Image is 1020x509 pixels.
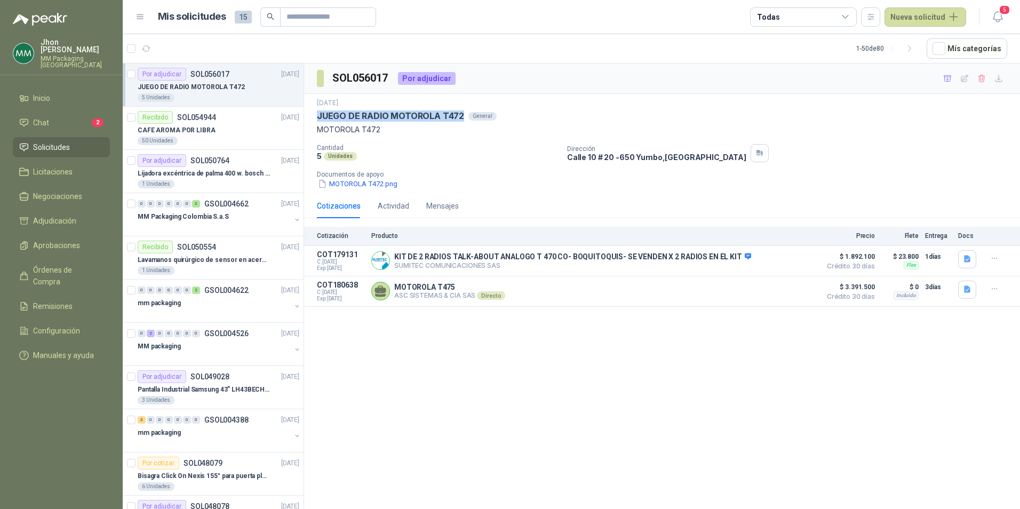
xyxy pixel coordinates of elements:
a: Por adjudicarSOL056017[DATE] JUEGO DE RADIO MOTOROLA T4725 Unidades [123,63,304,107]
h3: SOL056017 [332,70,389,86]
p: SOL050554 [177,243,216,251]
div: 2 [192,287,200,294]
p: Flete [881,232,919,240]
div: Cotizaciones [317,200,361,212]
a: Aprobaciones [13,235,110,256]
p: SOL048079 [184,459,222,467]
div: 0 [165,287,173,294]
div: 3 Unidades [138,396,174,404]
p: JUEGO DE RADIO MOTOROLA T472 [317,110,464,122]
div: 3 [138,416,146,424]
span: Chat [33,117,49,129]
div: 0 [156,287,164,294]
p: [DATE] [281,329,299,339]
div: 0 [183,200,191,208]
span: Crédito 30 días [822,263,875,269]
span: Exp: [DATE] [317,296,365,302]
div: Todas [757,11,779,23]
p: MM Packaging [GEOGRAPHIC_DATA] [41,55,110,68]
p: 1 días [925,250,952,263]
div: Incluido [894,291,919,300]
span: C: [DATE] [317,289,365,296]
a: Por adjudicarSOL050764[DATE] Lijadora excéntrica de palma 400 w. bosch gex 125-150 ave1 Unidades [123,150,304,193]
div: 6 Unidades [138,482,174,491]
a: RecibidoSOL050554[DATE] Lavamanos quirúrgico de sensor en acero referencia TLS-131 Unidades [123,236,304,280]
p: [DATE] [281,199,299,209]
p: $ 23.800 [881,250,919,263]
div: Mensajes [426,200,459,212]
a: Adjudicación [13,211,110,231]
a: Negociaciones [13,186,110,206]
span: $ 1.892.100 [822,250,875,263]
div: 1 Unidades [138,180,174,188]
p: [DATE] [281,156,299,166]
img: Company Logo [13,43,34,63]
div: Recibido [138,111,173,124]
p: Cotización [317,232,365,240]
p: Calle 10 # 20 -650 Yumbo , [GEOGRAPHIC_DATA] [567,153,746,162]
p: SUMITEC COMUNICACIONES SAS [394,261,751,269]
p: MOTOROLA T475 [394,283,505,291]
div: Unidades [324,152,357,161]
a: Manuales y ayuda [13,345,110,365]
div: General [468,112,497,121]
div: 0 [156,330,164,337]
a: RecibidoSOL054944[DATE] CAFE AROMA POR LIBRA50 Unidades [123,107,304,150]
div: Flex [904,261,919,269]
span: Configuración [33,325,80,337]
p: GSOL004526 [204,330,249,337]
span: Aprobaciones [33,240,80,251]
p: Pantalla Industrial Samsung 43” LH43BECHLGKXZL BE43C-H [138,385,270,395]
div: Actividad [378,200,409,212]
div: 1 Unidades [138,266,174,275]
span: $ 3.391.500 [822,281,875,293]
div: 0 [156,200,164,208]
div: 0 [174,330,182,337]
p: Producto [371,232,815,240]
h1: Mis solicitudes [158,9,226,25]
a: 3 0 0 0 0 0 0 GSOL004388[DATE] mm packaging [138,413,301,448]
p: [DATE] [281,69,299,79]
p: Dirección [567,145,746,153]
div: 0 [165,330,173,337]
a: Órdenes de Compra [13,260,110,292]
p: Precio [822,232,875,240]
div: 0 [147,200,155,208]
p: ASC SISTEMAS & CIA SAS [394,291,505,300]
p: [DATE] [281,285,299,296]
a: Por cotizarSOL048079[DATE] Bisagra Click On Nexis 155° para puerta plegable Grass con base de mon... [123,452,304,496]
div: 0 [174,287,182,294]
p: [DATE] [281,415,299,425]
div: Directo [477,291,505,300]
span: Licitaciones [33,166,73,178]
div: Por adjudicar [398,72,456,85]
p: [DATE] [281,113,299,123]
a: Solicitudes [13,137,110,157]
button: Nueva solicitud [884,7,966,27]
a: Chat2 [13,113,110,133]
p: GSOL004388 [204,416,249,424]
span: Exp: [DATE] [317,265,365,272]
img: Logo peakr [13,13,67,26]
p: Lavamanos quirúrgico de sensor en acero referencia TLS-13 [138,255,270,265]
p: [DATE] [281,372,299,382]
p: MOTOROLA T472 [317,124,1007,136]
div: 0 [192,416,200,424]
p: 5 [317,152,322,161]
p: SOL050764 [190,157,229,164]
div: 1 - 50 de 80 [856,40,918,57]
p: GSOL004662 [204,200,249,208]
div: 0 [183,287,191,294]
span: Solicitudes [33,141,70,153]
p: JUEGO DE RADIO MOTOROLA T472 [138,82,245,92]
p: SOL056017 [190,70,229,78]
p: KIT DE 2 RADIOS TALK-ABOUT ANALOGO T 470 CO- BOQUITOQUIS- SE VENDEN X 2 RADIOS EN EL KIT [394,252,751,262]
div: 0 [138,330,146,337]
a: Inicio [13,88,110,108]
span: 5 [999,5,1010,15]
div: 0 [165,416,173,424]
p: SOL049028 [190,373,229,380]
span: Remisiones [33,300,73,312]
a: 0 0 0 0 0 0 3 GSOL004662[DATE] MM Packaging Colombia S.a.S [138,197,301,232]
p: COT179131 [317,250,365,259]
